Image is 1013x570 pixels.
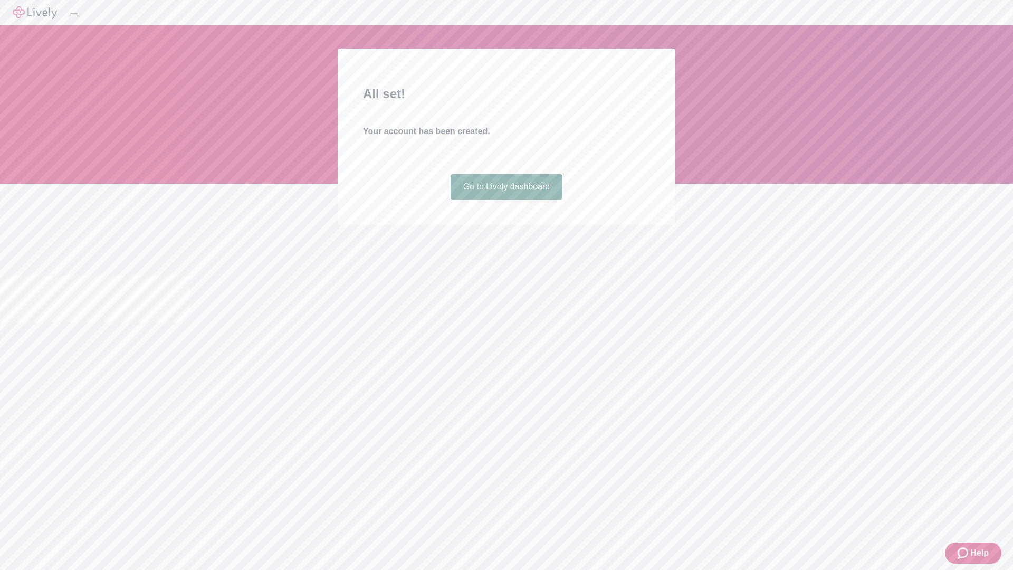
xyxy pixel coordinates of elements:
[945,543,1001,564] button: Zendesk support iconHelp
[451,174,563,199] a: Go to Lively dashboard
[970,547,989,559] span: Help
[958,547,970,559] svg: Zendesk support icon
[70,13,78,16] button: Log out
[363,125,650,138] h4: Your account has been created.
[13,6,57,19] img: Lively
[363,84,650,103] h2: All set!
